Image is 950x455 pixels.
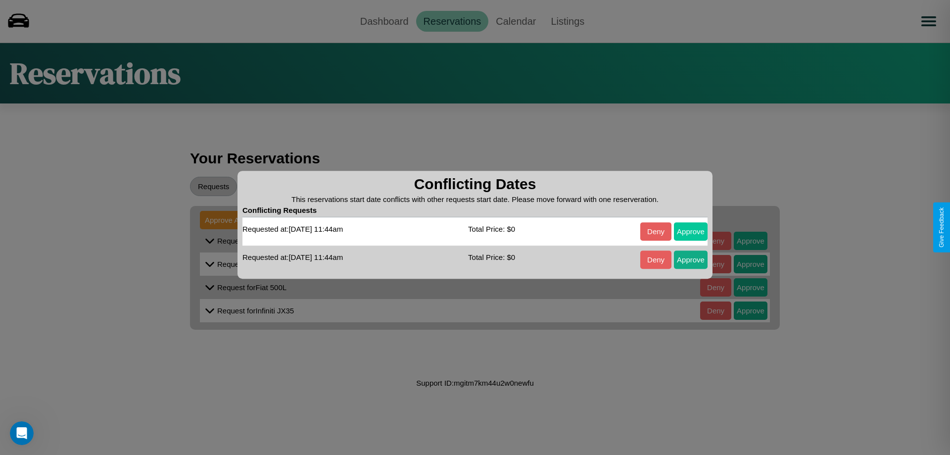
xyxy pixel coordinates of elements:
div: Give Feedback [938,207,945,248]
iframe: Intercom live chat [10,421,34,445]
button: Deny [640,251,671,269]
p: Total Price: $ 0 [468,222,515,236]
button: Approve [674,251,708,269]
p: Requested at: [DATE] 11:44am [242,222,343,236]
p: This reservations start date conflicts with other requests start date. Please move forward with o... [242,193,708,206]
p: Total Price: $ 0 [468,251,515,264]
h3: Conflicting Dates [242,176,708,193]
button: Deny [640,222,671,241]
button: Approve [674,222,708,241]
p: Requested at: [DATE] 11:44am [242,251,343,264]
h4: Conflicting Requests [242,206,708,217]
